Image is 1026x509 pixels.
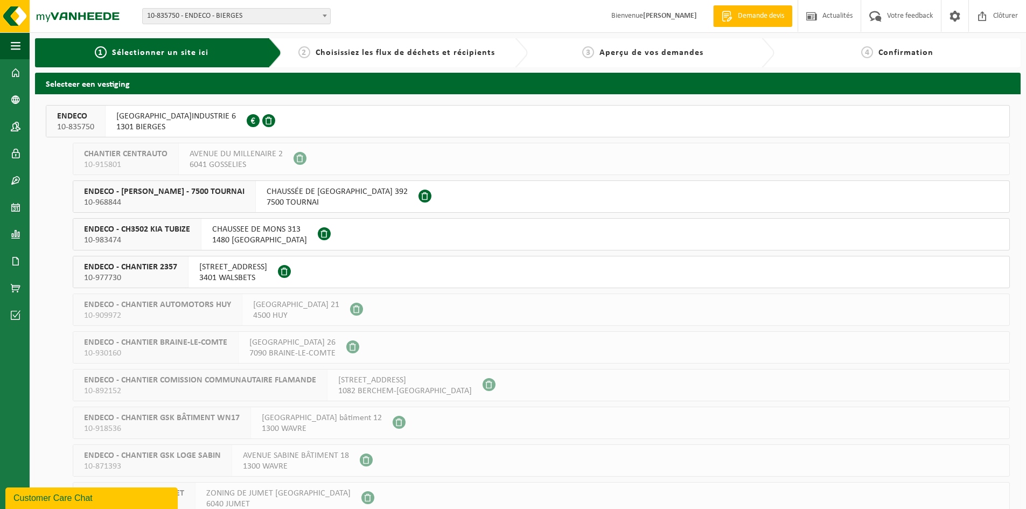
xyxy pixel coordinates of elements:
span: [GEOGRAPHIC_DATA]INDUSTRIE 6 [116,111,236,122]
span: Aperçu de vos demandes [599,48,703,57]
span: ENDECO [57,111,94,122]
button: ENDECO 10-835750 [GEOGRAPHIC_DATA]INDUSTRIE 61301 BIERGES [46,105,1010,137]
span: ZONING DE JUMET [GEOGRAPHIC_DATA] [206,488,351,499]
span: 10-918536 [84,423,240,434]
iframe: chat widget [5,485,180,509]
span: Choisissiez les flux de déchets et récipients [316,48,495,57]
span: Demande devis [735,11,787,22]
span: 1301 BIERGES [116,122,236,133]
span: 7090 BRAINE-LE-COMTE [249,348,336,359]
span: 10-835750 [57,122,94,133]
span: ENDECO - CHANTIER AUTOMOTORS HUY [84,299,231,310]
span: 3401 WALSBETS [199,273,267,283]
span: ENDECO - CHANTIER BRAINE-LE-COMTE [84,337,227,348]
span: 1300 WAVRE [262,423,382,434]
span: [GEOGRAPHIC_DATA] bâtiment 12 [262,413,382,423]
span: 10-909972 [84,310,231,321]
span: 1082 BERCHEM-[GEOGRAPHIC_DATA] [338,386,472,396]
button: ENDECO - CHANTIER 2357 10-977730 [STREET_ADDRESS]3401 WALSBETS [73,256,1010,288]
span: 10-835750 - ENDECO - BIERGES [142,8,331,24]
button: ENDECO - [PERSON_NAME] - 7500 TOURNAI 10-968844 CHAUSSÉE DE [GEOGRAPHIC_DATA] 3927500 TOURNAI [73,180,1010,213]
span: 1300 WAVRE [243,461,349,472]
a: Demande devis [713,5,792,27]
span: 6041 GOSSELIES [190,159,283,170]
span: [GEOGRAPHIC_DATA] 26 [249,337,336,348]
span: 10-930160 [84,348,227,359]
span: 10-977730 [84,273,177,283]
span: ENDECO - CHANTIER 2357 [84,262,177,273]
span: 10-968844 [84,197,245,208]
span: ENDECO - CHANTIER GSK LOGE SABIN [84,450,221,461]
span: AVENUE SABINE BÂTIMENT 18 [243,450,349,461]
span: 10-871393 [84,461,221,472]
span: 10-983474 [84,235,190,246]
span: ENDECO - [PERSON_NAME] - 7500 TOURNAI [84,186,245,197]
span: 3 [582,46,594,58]
span: CHAUSSEE DE MONS 313 [212,224,307,235]
span: CHANTIER CENTRAUTO [84,149,167,159]
span: [GEOGRAPHIC_DATA] 21 [253,299,339,310]
span: ENDECO - CHANTIER COMISSION COMMUNAUTAIRE FLAMANDE [84,375,316,386]
strong: [PERSON_NAME] [643,12,697,20]
span: 10-915801 [84,159,167,170]
span: 4 [861,46,873,58]
span: 7500 TOURNAI [267,197,408,208]
span: 2 [298,46,310,58]
span: 4500 HUY [253,310,339,321]
span: AVENUE DU MILLENAIRE 2 [190,149,283,159]
span: ENDECO - CH3502 KIA TUBIZE [84,224,190,235]
span: Sélectionner un site ici [112,48,208,57]
span: CHAUSSÉE DE [GEOGRAPHIC_DATA] 392 [267,186,408,197]
span: [STREET_ADDRESS] [199,262,267,273]
span: 10-892152 [84,386,316,396]
span: 1480 [GEOGRAPHIC_DATA] [212,235,307,246]
span: Confirmation [878,48,933,57]
span: [STREET_ADDRESS] [338,375,472,386]
span: 1 [95,46,107,58]
span: 10-835750 - ENDECO - BIERGES [143,9,330,24]
button: ENDECO - CH3502 KIA TUBIZE 10-983474 CHAUSSEE DE MONS 3131480 [GEOGRAPHIC_DATA] [73,218,1010,250]
h2: Selecteer een vestiging [35,73,1021,94]
span: ENDECO - CHANTIER GSK BÂTIMENT WN17 [84,413,240,423]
